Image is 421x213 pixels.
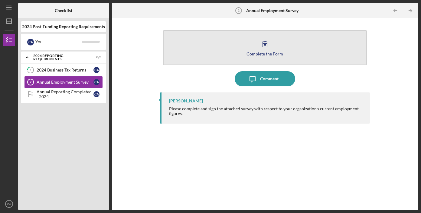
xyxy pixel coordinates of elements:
button: CA [3,198,15,210]
div: C A [93,67,100,73]
a: Annual Reporting Completed - 2024CA [24,88,103,100]
button: Comment [235,71,295,86]
div: You [35,37,82,47]
button: Complete the Form [163,30,367,65]
div: Complete the Form [246,52,283,56]
a: 12024 Business Tax ReturnsCA [24,64,103,76]
div: C A [27,39,34,45]
text: CA [7,202,11,206]
div: 2024 Reporting Requirements [33,54,86,61]
b: Annual Employment Survey [246,8,299,13]
div: Annual Employment Survey [37,80,93,85]
b: 2024 Post-Funding Reporting Requirements [22,24,105,29]
b: Checklist [55,8,72,13]
tspan: 2 [238,9,240,12]
div: Comment [260,71,279,86]
div: C A [93,79,100,85]
div: 0 / 3 [90,55,101,59]
div: 2024 Business Tax Returns [37,68,93,72]
div: [PERSON_NAME] [169,98,203,103]
a: 2Annual Employment SurveyCA [24,76,103,88]
div: Please complete and sign the attached survey with respect to your organization's current employme... [169,106,364,116]
tspan: 2 [30,80,31,84]
div: C A [93,91,100,97]
tspan: 1 [30,68,31,72]
div: Annual Reporting Completed - 2024 [37,89,93,99]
